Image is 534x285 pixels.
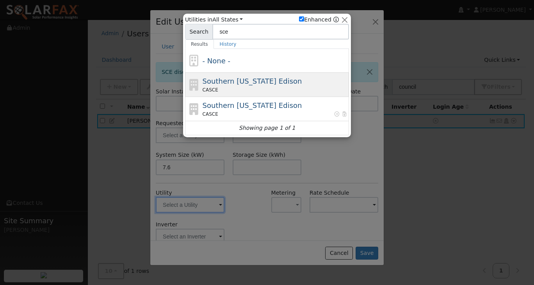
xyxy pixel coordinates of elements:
[209,111,218,118] span: SCE
[203,111,209,118] span: CA
[185,24,213,39] span: Search
[214,39,242,49] a: History
[203,57,230,65] span: - None -
[203,101,302,109] span: Southern [US_STATE] Edison
[342,111,347,118] span: Has bill PDF's
[334,111,340,118] span: Enhanced Provider
[209,86,218,93] span: SCE
[239,124,295,132] i: Showing page 1 of 1
[203,77,302,85] span: Southern [US_STATE] Edison
[203,86,209,93] span: CA
[185,39,214,49] a: Results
